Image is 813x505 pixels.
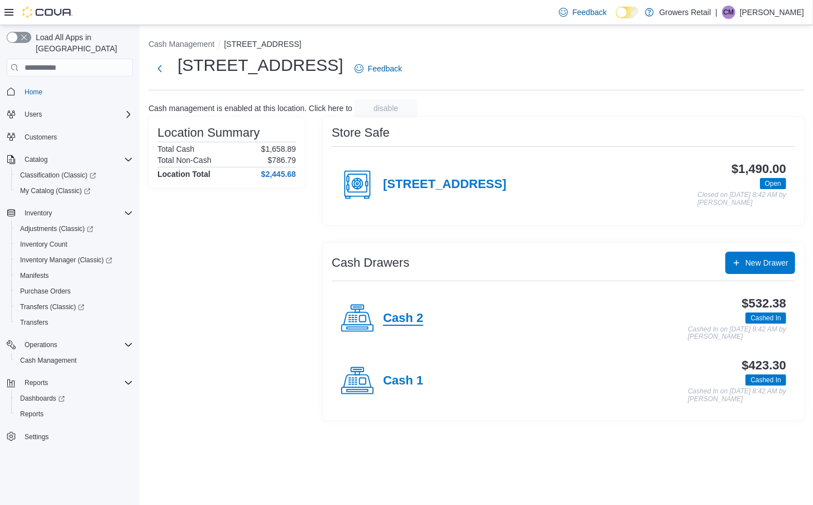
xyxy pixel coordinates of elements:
[374,103,398,114] span: disable
[20,287,71,296] span: Purchase Orders
[25,378,48,387] span: Reports
[745,312,786,324] span: Cashed In
[20,206,133,220] span: Inventory
[2,83,137,99] button: Home
[7,79,133,474] nav: Complex example
[20,108,133,121] span: Users
[731,162,786,176] h3: $1,490.00
[20,430,133,444] span: Settings
[22,7,73,18] img: Cova
[178,54,343,76] h1: [STREET_ADDRESS]
[16,222,98,235] a: Adjustments (Classic)
[16,222,133,235] span: Adjustments (Classic)
[20,430,53,444] a: Settings
[572,7,606,18] span: Feedback
[16,184,133,198] span: My Catalog (Classic)
[2,107,137,122] button: Users
[11,221,137,237] a: Adjustments (Classic)
[25,209,52,218] span: Inventory
[16,407,133,421] span: Reports
[11,167,137,183] a: Classification (Classic)
[157,126,260,140] h3: Location Summary
[16,253,117,267] a: Inventory Manager (Classic)
[2,152,137,167] button: Catalog
[20,271,49,280] span: Manifests
[383,374,423,388] h4: Cash 1
[745,374,786,386] span: Cashed In
[16,300,89,314] a: Transfers (Classic)
[688,388,786,403] p: Cashed In on [DATE] 8:42 AM by [PERSON_NAME]
[149,40,214,49] button: Cash Management
[332,256,409,270] h3: Cash Drawers
[2,337,137,353] button: Operations
[20,171,96,180] span: Classification (Classic)
[745,257,788,268] span: New Drawer
[20,153,133,166] span: Catalog
[25,88,42,97] span: Home
[261,145,296,153] p: $1,658.89
[725,252,795,274] button: New Drawer
[20,153,52,166] button: Catalog
[16,316,52,329] a: Transfers
[765,179,781,189] span: Open
[332,126,390,140] h3: Store Safe
[31,32,133,54] span: Load All Apps in [GEOGRAPHIC_DATA]
[715,6,718,19] p: |
[20,85,47,99] a: Home
[157,170,211,179] h4: Location Total
[20,338,62,352] button: Operations
[16,316,133,329] span: Transfers
[355,99,417,117] button: disable
[750,313,781,323] span: Cashed In
[659,6,711,19] p: Growers Retail
[697,191,786,206] p: Closed on [DATE] 8:42 AM by [PERSON_NAME]
[11,406,137,422] button: Reports
[20,376,133,389] span: Reports
[16,392,133,405] span: Dashboards
[20,318,48,327] span: Transfers
[722,6,735,19] div: Corina Mayhue
[11,391,137,406] a: Dashboards
[742,297,786,310] h3: $532.38
[11,299,137,315] a: Transfers (Classic)
[554,1,611,23] a: Feedback
[20,108,46,121] button: Users
[20,302,84,311] span: Transfers (Classic)
[25,340,58,349] span: Operations
[157,156,212,165] h6: Total Non-Cash
[724,6,734,19] span: CM
[742,359,786,372] h3: $423.30
[16,269,53,282] a: Manifests
[383,311,423,326] h4: Cash 2
[11,283,137,299] button: Purchase Orders
[16,285,133,298] span: Purchase Orders
[25,432,49,441] span: Settings
[368,63,402,74] span: Feedback
[2,429,137,445] button: Settings
[350,57,406,80] a: Feedback
[20,224,93,233] span: Adjustments (Classic)
[149,39,804,52] nav: An example of EuiBreadcrumbs
[11,183,137,199] a: My Catalog (Classic)
[16,238,133,251] span: Inventory Count
[20,376,52,389] button: Reports
[20,410,44,419] span: Reports
[740,6,804,19] p: [PERSON_NAME]
[16,300,133,314] span: Transfers (Classic)
[16,407,48,421] a: Reports
[16,392,69,405] a: Dashboards
[20,206,56,220] button: Inventory
[2,205,137,221] button: Inventory
[750,375,781,385] span: Cashed In
[383,177,506,192] h4: [STREET_ADDRESS]
[20,338,133,352] span: Operations
[267,156,296,165] p: $786.79
[16,238,72,251] a: Inventory Count
[2,129,137,145] button: Customers
[157,145,194,153] h6: Total Cash
[11,252,137,268] a: Inventory Manager (Classic)
[2,375,137,391] button: Reports
[16,253,133,267] span: Inventory Manager (Classic)
[688,326,786,341] p: Cashed In on [DATE] 8:42 AM by [PERSON_NAME]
